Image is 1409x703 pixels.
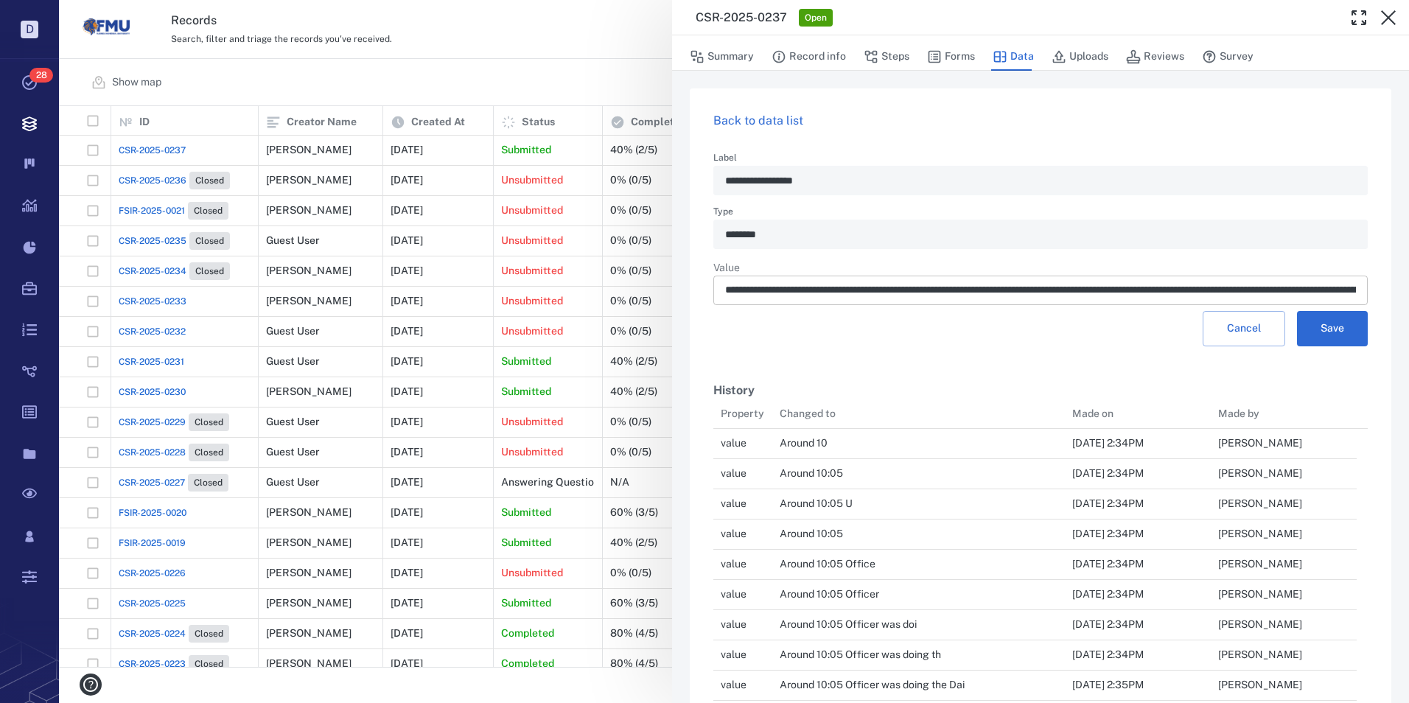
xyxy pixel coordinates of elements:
label: Type [713,207,1368,220]
div: [PERSON_NAME] [1218,527,1302,542]
div: Property [721,393,764,434]
button: Close [1374,3,1403,32]
button: Toggle Fullscreen [1344,3,1374,32]
a: Cancel [1203,311,1285,346]
button: Data [993,43,1034,71]
div: value [721,557,747,572]
div: [PERSON_NAME] [1218,466,1302,481]
div: Changed to [780,393,836,434]
div: Around 10:05 Officer was doing the Dai [780,678,965,693]
span: Help [33,10,63,24]
button: Steps [864,43,909,71]
div: [DATE] 2:34PM [1072,618,1144,632]
div: [DATE] 2:34PM [1072,436,1144,451]
div: [DATE] 2:34PM [1072,466,1144,481]
div: value [721,587,747,602]
div: Around 10:05 Office [780,557,875,572]
div: [DATE] 2:35PM [1072,678,1144,693]
p: D [21,21,38,38]
div: [DATE] 2:34PM [1072,648,1144,662]
div: Around 10:05 Officer was doing th [780,648,941,662]
div: value [721,497,747,511]
div: Around 10 [780,436,828,451]
span: Open [802,12,830,24]
button: Reviews [1126,43,1184,71]
div: Around 10:05 U [780,497,853,511]
div: Made on [1072,393,1113,434]
div: Around 10:05 Officer [780,587,879,602]
button: Forms [927,43,975,71]
label: Label [713,153,1368,166]
h3: History [713,382,1368,399]
button: Uploads [1052,43,1108,71]
div: value [721,678,747,693]
div: value [721,648,747,662]
div: value [721,618,747,632]
button: Summary [690,43,754,71]
h3: CSR-2025-0237 [696,9,787,27]
a: Back to data list [713,113,803,127]
div: Value [713,261,1368,276]
div: Made by [1211,393,1357,434]
div: Around 10:05 [780,527,843,542]
div: Changed to [772,393,1065,434]
div: [DATE] 2:34PM [1072,527,1144,542]
div: [PERSON_NAME] [1218,587,1302,602]
div: [PERSON_NAME] [1218,436,1302,451]
button: Save [1297,311,1368,346]
div: value [721,466,747,481]
span: 28 [29,68,53,83]
div: [PERSON_NAME] [1218,618,1302,632]
div: [PERSON_NAME] [1218,678,1302,693]
div: [DATE] 2:34PM [1072,587,1144,602]
div: Around 10:05 [780,466,843,481]
div: Property [713,393,772,434]
div: [PERSON_NAME] [1218,497,1302,511]
div: Made on [1065,393,1211,434]
div: [PERSON_NAME] [1218,648,1302,662]
div: [PERSON_NAME] [1218,557,1302,572]
div: Made by [1218,393,1259,434]
div: value [721,436,747,451]
button: Record info [772,43,846,71]
button: Survey [1202,43,1254,71]
div: [DATE] 2:34PM [1072,557,1144,572]
div: [DATE] 2:34PM [1072,497,1144,511]
div: value [721,527,747,542]
div: Around 10:05 Officer was doi [780,618,917,632]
